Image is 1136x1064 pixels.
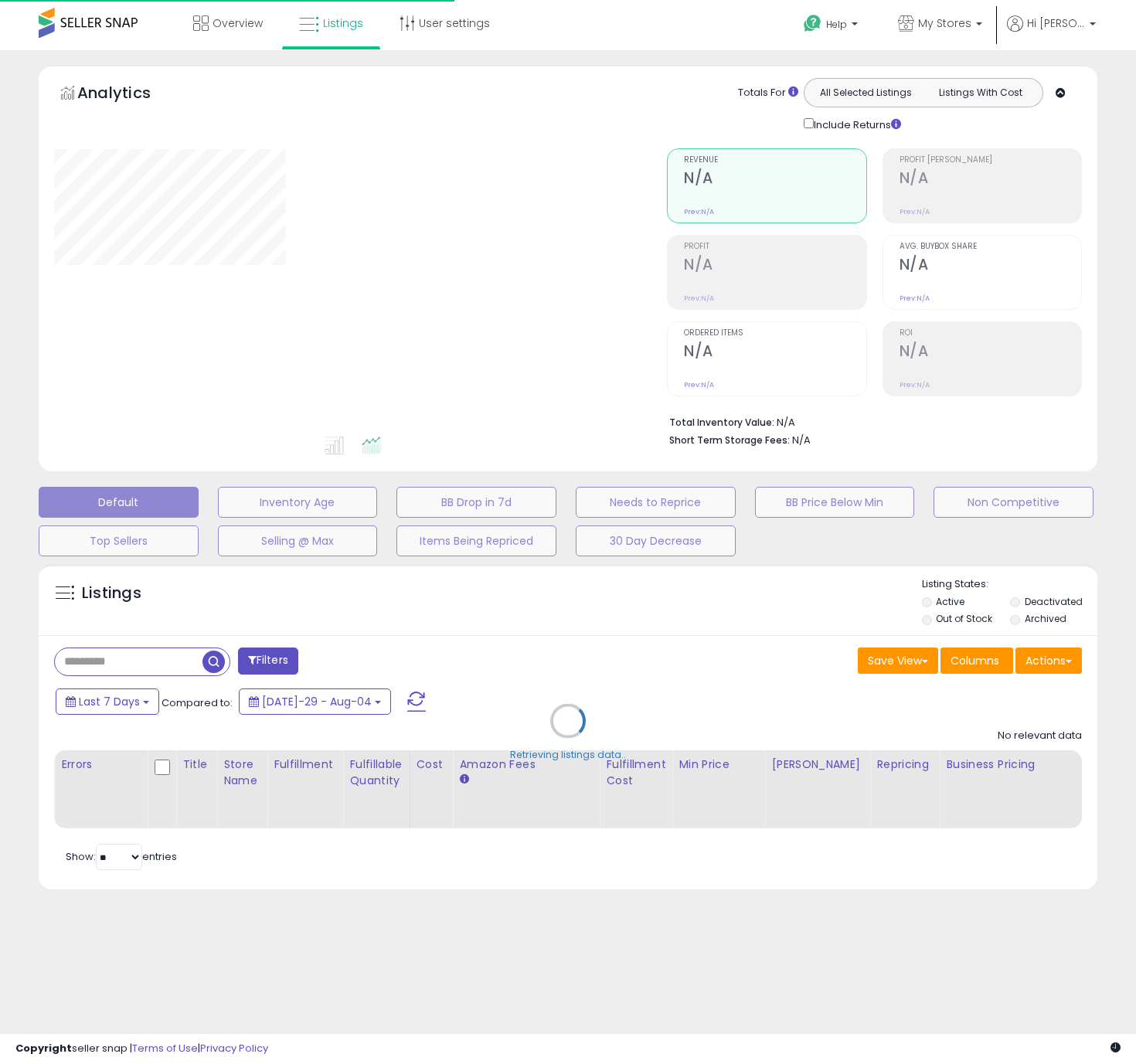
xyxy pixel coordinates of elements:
[900,294,930,303] small: Prev: N/A
[738,86,798,100] div: Totals For
[826,18,847,31] span: Help
[39,487,199,518] button: Default
[934,487,1093,518] button: Non Competitive
[669,416,774,429] b: Total Inventory Value:
[900,207,930,216] small: Prev: N/A
[900,380,930,389] small: Prev: N/A
[1027,15,1085,31] span: Hi [PERSON_NAME]
[684,243,866,251] span: Profit
[684,329,866,338] span: Ordered Items
[684,342,866,363] h2: N/A
[218,525,378,556] button: Selling @ Max
[1007,15,1096,50] a: Hi [PERSON_NAME]
[684,156,866,165] span: Revenue
[900,256,1081,277] h2: N/A
[792,115,920,133] div: Include Returns
[684,380,714,389] small: Prev: N/A
[510,748,626,762] div: Retrieving listings data..
[576,487,736,518] button: Needs to Reprice
[900,243,1081,251] span: Avg. Buybox Share
[669,412,1070,430] li: N/A
[39,525,199,556] button: Top Sellers
[213,15,263,31] span: Overview
[576,525,736,556] button: 30 Day Decrease
[900,156,1081,165] span: Profit [PERSON_NAME]
[684,294,714,303] small: Prev: N/A
[791,2,873,50] a: Help
[684,207,714,216] small: Prev: N/A
[918,15,971,31] span: My Stores
[792,433,811,447] span: N/A
[755,487,915,518] button: BB Price Below Min
[684,169,866,190] h2: N/A
[808,83,923,103] button: All Selected Listings
[396,487,556,518] button: BB Drop in 7d
[900,342,1081,363] h2: N/A
[923,83,1038,103] button: Listings With Cost
[684,256,866,277] h2: N/A
[218,487,378,518] button: Inventory Age
[396,525,556,556] button: Items Being Repriced
[900,329,1081,338] span: ROI
[803,14,822,33] i: Get Help
[900,169,1081,190] h2: N/A
[669,433,790,447] b: Short Term Storage Fees:
[77,82,181,107] h5: Analytics
[323,15,363,31] span: Listings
